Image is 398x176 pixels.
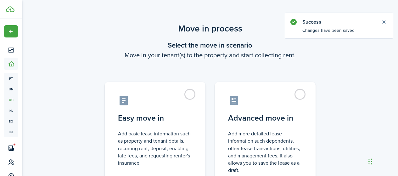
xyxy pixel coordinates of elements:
[4,127,18,137] a: in
[379,18,388,26] button: Close notify
[4,105,18,116] a: kl
[4,73,18,84] a: pt
[97,50,323,60] wizard-step-header-description: Move in your tenant(s) to the property and start collecting rent.
[4,116,18,127] a: eq
[4,94,18,105] a: oc
[4,84,18,94] a: un
[285,27,393,38] notify-body: Changes have been saved
[6,6,14,12] img: TenantCloud
[118,130,192,167] control-radio-card-description: Add basic lease information such as property and tenant details, recurring rent, deposit, enablin...
[97,22,323,35] scenario-title: Move in process
[368,152,372,171] div: Drag
[4,25,18,37] button: Open menu
[302,18,375,26] notify-title: Success
[228,130,302,174] control-radio-card-description: Add more detailed lease information such dependents, other lease transactions, utilities, and man...
[367,146,398,176] iframe: Chat Widget
[97,40,323,50] wizard-step-header-title: Select the move in scenario
[228,112,302,124] control-radio-card-title: Advanced move in
[118,112,192,124] control-radio-card-title: Easy move in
